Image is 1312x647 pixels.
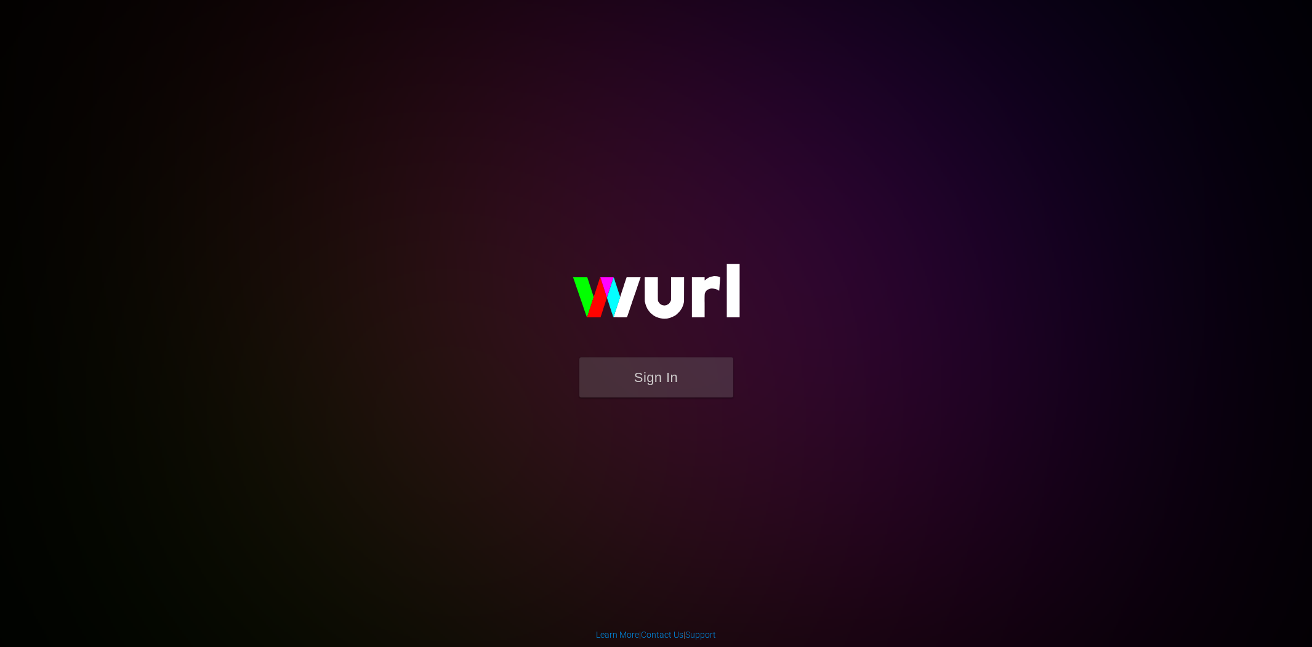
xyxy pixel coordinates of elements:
img: wurl-logo-on-black-223613ac3d8ba8fe6dc639794a292ebdb59501304c7dfd60c99c58986ef67473.svg [533,237,779,357]
a: Learn More [596,630,639,640]
a: Contact Us [641,630,683,640]
a: Support [685,630,716,640]
button: Sign In [579,357,733,397]
div: | | [596,629,716,641]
